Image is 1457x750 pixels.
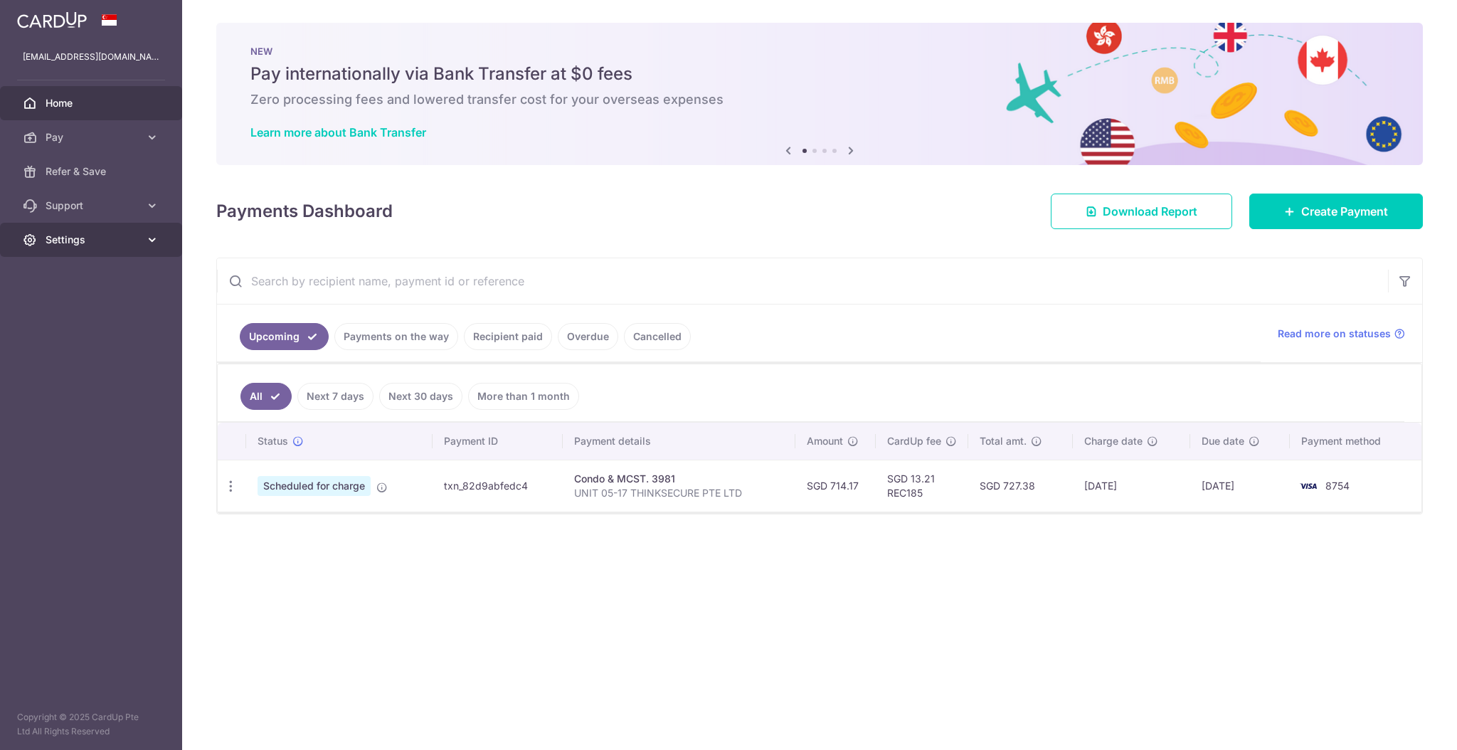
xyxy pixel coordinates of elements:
[46,96,139,110] span: Home
[624,323,691,350] a: Cancelled
[1290,423,1421,460] th: Payment method
[46,130,139,144] span: Pay
[17,11,87,28] img: CardUp
[216,199,393,224] h4: Payments Dashboard
[250,91,1389,108] h6: Zero processing fees and lowered transfer cost for your overseas expenses
[23,50,159,64] p: [EMAIL_ADDRESS][DOMAIN_NAME]
[46,164,139,179] span: Refer & Save
[240,323,329,350] a: Upcoming
[258,434,288,448] span: Status
[1301,203,1388,220] span: Create Payment
[297,383,373,410] a: Next 7 days
[379,383,462,410] a: Next 30 days
[258,476,371,496] span: Scheduled for charge
[433,423,563,460] th: Payment ID
[876,460,968,512] td: SGD 13.21 REC185
[468,383,579,410] a: More than 1 month
[250,63,1389,85] h5: Pay internationally via Bank Transfer at $0 fees
[1278,327,1405,341] a: Read more on statuses
[334,323,458,350] a: Payments on the way
[1202,434,1244,448] span: Due date
[887,434,941,448] span: CardUp fee
[1084,434,1143,448] span: Charge date
[1325,480,1350,492] span: 8754
[217,258,1388,304] input: Search by recipient name, payment id or reference
[1190,460,1289,512] td: [DATE]
[46,199,139,213] span: Support
[1278,327,1391,341] span: Read more on statuses
[250,125,426,139] a: Learn more about Bank Transfer
[1073,460,1191,512] td: [DATE]
[1051,194,1232,229] a: Download Report
[216,23,1423,165] img: Bank transfer banner
[1294,477,1323,495] img: Bank Card
[250,46,1389,57] p: NEW
[464,323,552,350] a: Recipient paid
[574,472,784,486] div: Condo & MCST. 3981
[980,434,1027,448] span: Total amt.
[558,323,618,350] a: Overdue
[1249,194,1423,229] a: Create Payment
[1103,203,1197,220] span: Download Report
[795,460,876,512] td: SGD 714.17
[807,434,843,448] span: Amount
[240,383,292,410] a: All
[563,423,795,460] th: Payment details
[433,460,563,512] td: txn_82d9abfedc4
[574,486,784,500] p: UNIT 05-17 THINKSECURE PTE LTD
[968,460,1072,512] td: SGD 727.38
[46,233,139,247] span: Settings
